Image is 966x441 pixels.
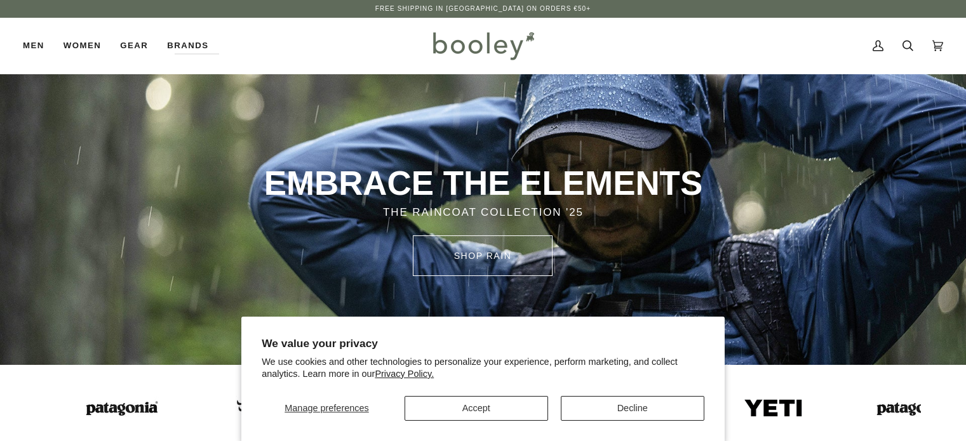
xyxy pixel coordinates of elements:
[199,162,768,204] p: EMBRACE THE ELEMENTS
[262,337,704,350] h2: We value your privacy
[561,396,704,421] button: Decline
[199,204,768,221] p: THE RAINCOAT COLLECTION '25
[111,18,158,74] a: Gear
[23,39,44,52] span: Men
[262,396,392,421] button: Manage preferences
[167,39,208,52] span: Brands
[427,27,539,64] img: Booley
[413,235,553,276] a: SHOP rain
[262,356,704,380] p: We use cookies and other technologies to personalize your experience, perform marketing, and coll...
[158,18,218,74] a: Brands
[64,39,101,52] span: Women
[375,4,591,14] p: Free Shipping in [GEOGRAPHIC_DATA] on Orders €50+
[375,369,434,379] a: Privacy Policy.
[285,403,368,413] span: Manage preferences
[54,18,111,74] a: Women
[120,39,148,52] span: Gear
[405,396,548,421] button: Accept
[23,18,54,74] a: Men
